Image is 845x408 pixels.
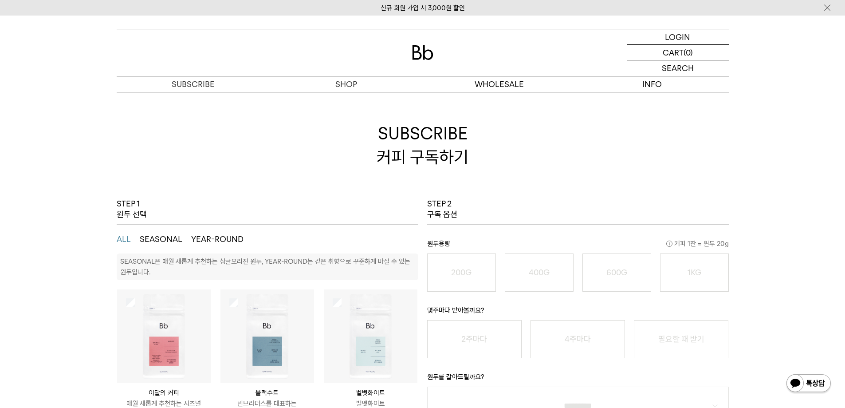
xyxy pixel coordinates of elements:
a: LOGIN [627,29,729,45]
a: 신규 회원 가입 시 3,000원 할인 [381,4,465,12]
img: 로고 [412,45,433,60]
button: YEAR-ROUND [191,234,244,245]
button: 200G [427,254,496,292]
p: LOGIN [665,29,690,44]
p: CART [663,45,684,60]
a: CART (0) [627,45,729,60]
h2: SUBSCRIBE 커피 구독하기 [117,92,729,198]
p: 원두를 갈아드릴까요? [427,372,729,387]
img: 상품이미지 [117,289,211,383]
o: 400G [529,268,550,277]
o: 200G [451,268,472,277]
img: 상품이미지 [220,289,314,383]
img: 상품이미지 [324,289,417,383]
p: 벨벳화이트 [324,388,417,398]
p: 이달의 커피 [117,388,211,398]
p: 블랙수트 [220,388,314,398]
p: 원두용량 [427,238,729,254]
a: SUBSCRIBE [117,76,270,92]
a: SHOP [270,76,423,92]
p: INFO [576,76,729,92]
img: 카카오톡 채널 1:1 채팅 버튼 [786,373,832,395]
o: 600G [606,268,627,277]
p: STEP 1 원두 선택 [117,198,147,220]
button: SEASONAL [140,234,182,245]
button: 400G [505,254,574,292]
p: (0) [684,45,693,60]
button: 2주마다 [427,320,522,358]
p: 몇주마다 받아볼까요? [427,305,729,320]
o: 1KG [688,268,701,277]
p: STEP 2 구독 옵션 [427,198,457,220]
button: ALL [117,234,131,245]
p: SEARCH [662,60,694,76]
button: 600G [582,254,651,292]
span: 커피 1잔 = 윈두 20g [666,238,729,249]
button: 필요할 때 받기 [634,320,728,358]
button: 4주마다 [531,320,625,358]
p: SEASONAL은 매월 새롭게 추천하는 싱글오리진 원두, YEAR-ROUND는 같은 취향으로 꾸준하게 마실 수 있는 원두입니다. [120,257,410,276]
button: 1KG [660,254,729,292]
p: WHOLESALE [423,76,576,92]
